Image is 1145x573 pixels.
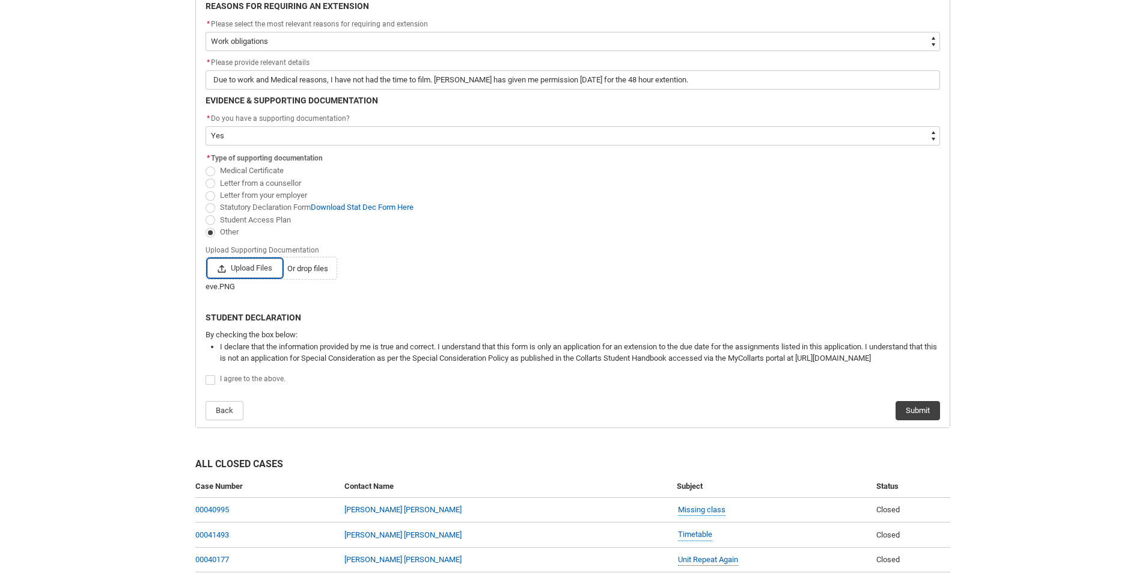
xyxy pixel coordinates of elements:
span: Medical Certificate [220,166,284,175]
a: 00040177 [195,555,229,564]
span: Letter from a counsellor [220,179,301,188]
b: REASONS FOR REQUIRING AN EXTENSION [206,1,369,11]
button: Back [206,401,243,420]
span: Upload Supporting Documentation [206,242,324,256]
p: By checking the box below: [206,329,940,341]
b: STUDENT DECLARATION [206,313,301,322]
a: Timetable [678,529,712,541]
span: Other [220,227,239,236]
a: Download Stat Dec Form Here [311,203,414,212]
h2: All Closed Cases [195,457,950,476]
a: 00040995 [195,505,229,514]
abbr: required [207,58,210,67]
span: Closed [876,555,900,564]
b: EVIDENCE & SUPPORTING DOCUMENTATION [206,96,378,105]
span: Statutory Declaration Form [220,203,414,212]
th: Subject [672,476,872,498]
a: 00041493 [195,530,229,539]
a: [PERSON_NAME] [PERSON_NAME] [344,530,462,539]
a: Missing class [678,504,725,516]
span: Closed [876,530,900,539]
span: Please select the most relevant reasons for requiring and extension [211,20,428,28]
th: Status [872,476,950,498]
span: Do you have a supporting documentation? [211,114,350,123]
div: eve.PNG [206,281,940,293]
abbr: required [207,114,210,123]
a: [PERSON_NAME] [PERSON_NAME] [344,505,462,514]
abbr: required [207,154,210,162]
th: Contact Name [340,476,672,498]
abbr: required [207,20,210,28]
th: Case Number [195,476,340,498]
a: Unit Repeat Again [678,554,738,566]
span: Student Access Plan [220,215,291,224]
span: Or drop files [287,263,328,275]
span: Upload Files [207,259,282,278]
span: Closed [876,505,900,514]
span: Type of supporting documentation [211,154,323,162]
span: Letter from your employer [220,191,307,200]
span: Please provide relevant details [206,58,310,67]
li: I declare that the information provided by me is true and correct. I understand that this form is... [220,341,940,364]
a: [PERSON_NAME] [PERSON_NAME] [344,555,462,564]
button: Submit [896,401,940,420]
span: I agree to the above. [220,375,285,383]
